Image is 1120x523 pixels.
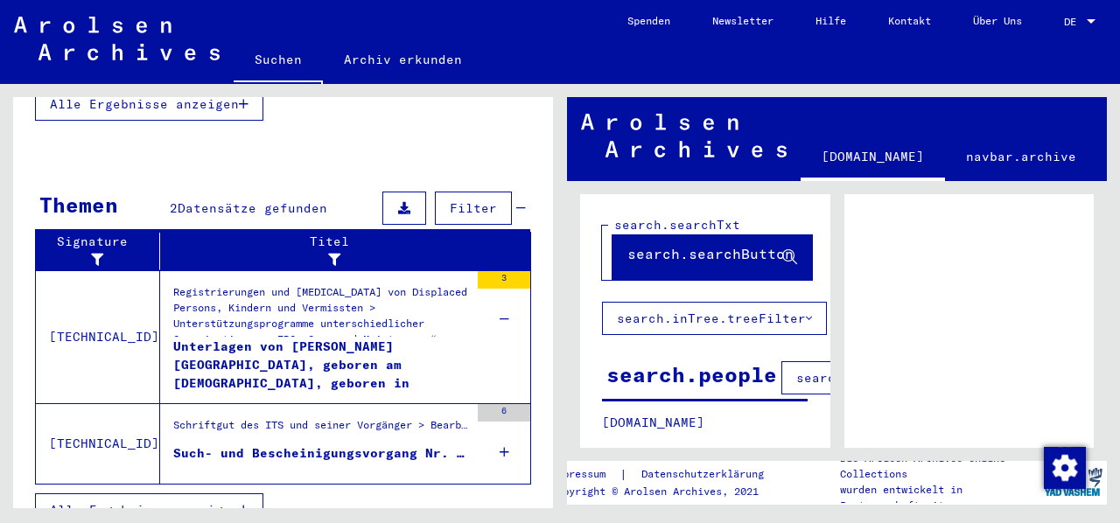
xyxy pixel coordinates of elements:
div: Registrierungen und [MEDICAL_DATA] von Displaced Persons, Kindern und Vermissten > Unterstützungs... [173,284,469,345]
img: Arolsen_neg.svg [14,17,220,60]
span: Alle Ergebnisse anzeigen [50,96,239,112]
a: Archiv erkunden [323,38,483,80]
span: Filter [450,200,497,216]
td: [TECHNICAL_ID] [36,270,160,403]
td: [TECHNICAL_ID] [36,403,160,484]
div: 6 [478,404,530,422]
p: Die Arolsen Archives Online-Collections [840,450,1039,482]
div: Titel [167,233,514,269]
div: Schriftgut des ITS und seiner Vorgänger > Bearbeitung von Anfragen > Fallbezogene [MEDICAL_DATA] ... [173,417,469,442]
p: Copyright © Arolsen Archives, 2021 [550,484,785,499]
span: Datensätze gefunden [178,200,327,216]
img: Arolsen_neg.svg [581,114,787,157]
a: Impressum [550,465,619,484]
div: Titel [167,233,496,269]
div: Signature [43,233,146,269]
div: Themen [39,189,118,220]
span: DE [1064,16,1083,28]
mat-label: search.searchTxt [614,217,740,233]
button: search.inTree.treeFilter [602,302,827,335]
span: search.searchButton [627,245,794,262]
a: [DOMAIN_NAME] [801,136,945,181]
button: Alle Ergebnisse anzeigen [35,87,263,121]
button: search.columnFilter.filter [781,361,1015,394]
div: Signature [43,233,164,269]
span: search.columnFilter.filter [796,370,1000,386]
div: 3 [478,271,530,289]
div: search.people [606,359,777,390]
p: [DOMAIN_NAME] [602,414,808,432]
span: Alle Ergebnisse anzeigen [50,502,239,518]
img: Change consent [1044,447,1086,489]
button: Filter [435,192,512,225]
div: Unterlagen von [PERSON_NAME][GEOGRAPHIC_DATA], geboren am [DEMOGRAPHIC_DATA], geboren in [GEOGRAP... [173,338,469,390]
img: yv_logo.png [1040,460,1106,504]
p: wurden entwickelt in Partnerschaft mit [840,482,1039,513]
a: Datenschutzerklärung [627,465,785,484]
div: | [550,465,785,484]
div: Such- und Bescheinigungsvorgang Nr. 1.434.384 für [PERSON_NAME] geboren [DEMOGRAPHIC_DATA] [173,444,469,463]
a: Suchen [234,38,323,84]
span: 2 [170,200,178,216]
a: navbar.archive [945,136,1097,178]
button: search.searchButton [612,226,812,280]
